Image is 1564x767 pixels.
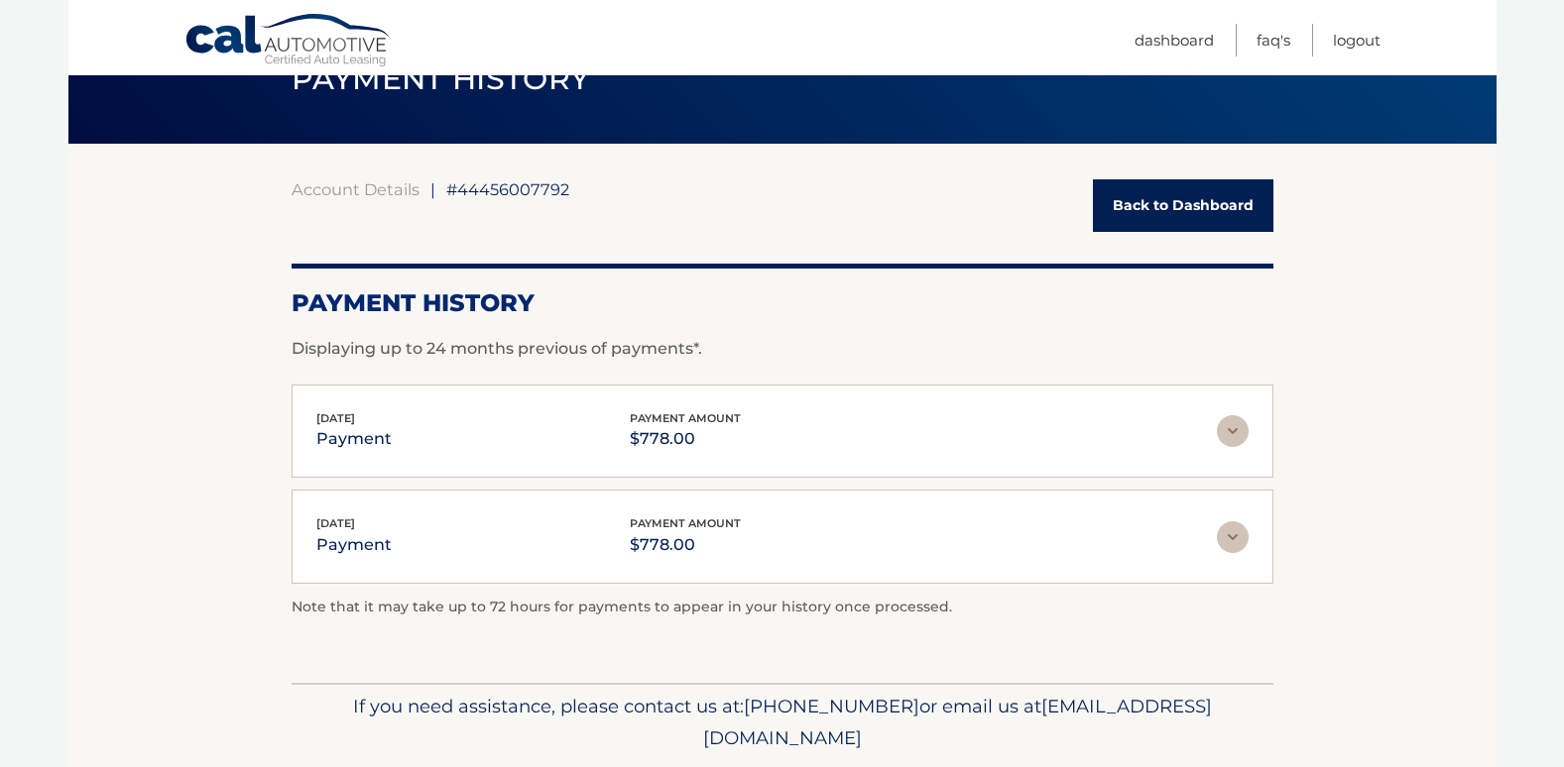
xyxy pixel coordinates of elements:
span: payment amount [630,411,741,425]
a: Account Details [292,179,420,199]
a: Logout [1333,24,1381,56]
p: If you need assistance, please contact us at: or email us at [304,691,1261,754]
a: FAQ's [1257,24,1290,56]
p: Note that it may take up to 72 hours for payments to appear in your history once processed. [292,596,1273,619]
span: [PHONE_NUMBER] [744,695,919,717]
span: #44456007792 [446,179,569,199]
a: Cal Automotive [184,13,393,70]
p: payment [316,425,392,453]
img: accordion-rest.svg [1217,521,1249,553]
p: Displaying up to 24 months previous of payments*. [292,337,1273,361]
img: accordion-rest.svg [1217,415,1249,447]
p: $778.00 [630,425,741,453]
p: $778.00 [630,531,741,559]
a: Back to Dashboard [1093,179,1273,232]
span: | [430,179,435,199]
span: [DATE] [316,411,355,425]
span: PAYMENT HISTORY [292,60,590,97]
h2: Payment History [292,288,1273,318]
span: [DATE] [316,516,355,530]
p: payment [316,531,392,559]
span: payment amount [630,516,741,530]
a: Dashboard [1135,24,1214,56]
